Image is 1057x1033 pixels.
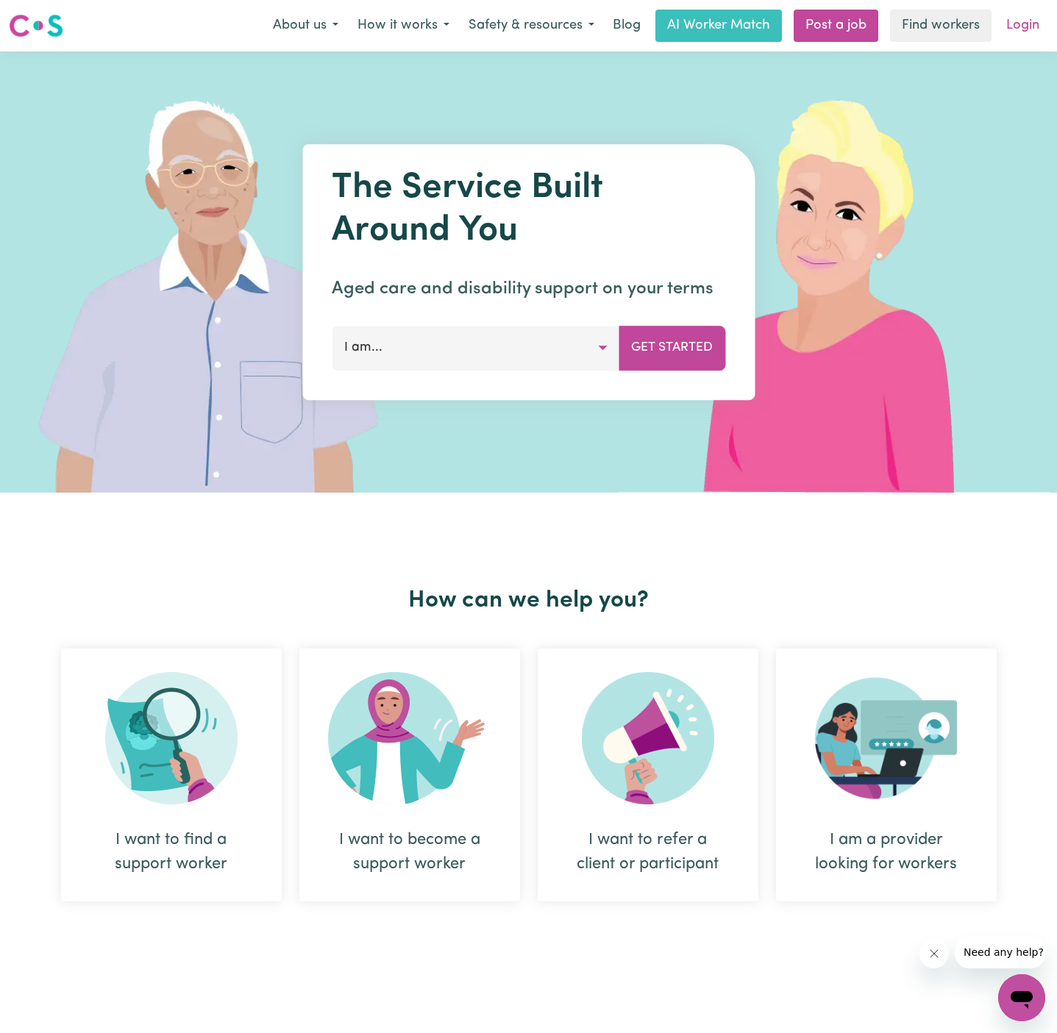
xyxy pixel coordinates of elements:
[815,672,958,804] img: Provider
[332,326,619,370] button: I am...
[538,648,758,901] div: I want to refer a client or participant
[263,10,348,41] button: About us
[573,828,723,876] div: I want to refer a client or participant
[655,10,782,42] a: AI Worker Match
[890,10,992,42] a: Find workers
[619,326,725,370] button: Get Started
[604,10,649,42] a: Blog
[776,648,997,901] div: I am a provider looking for workers
[335,828,485,876] div: I want to become a support worker
[96,828,246,876] div: I want to find a support worker
[348,10,459,41] button: How it works
[328,672,491,804] img: Become Worker
[299,648,520,901] div: I want to become a support worker
[61,648,282,901] div: I want to find a support worker
[52,587,1006,615] h2: How can we help you?
[459,10,604,41] button: Safety & resources
[997,10,1048,42] a: Login
[998,974,1045,1021] iframe: Button to launch messaging window
[955,936,1045,968] iframe: Message from company
[105,672,238,804] img: Search
[582,672,714,804] img: Refer
[332,168,725,252] h1: The Service Built Around You
[811,828,961,876] div: I am a provider looking for workers
[794,10,878,42] a: Post a job
[919,939,949,968] iframe: Close message
[332,276,725,302] p: Aged care and disability support on your terms
[9,12,63,39] img: Careseekers logo
[9,9,63,43] a: Careseekers logo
